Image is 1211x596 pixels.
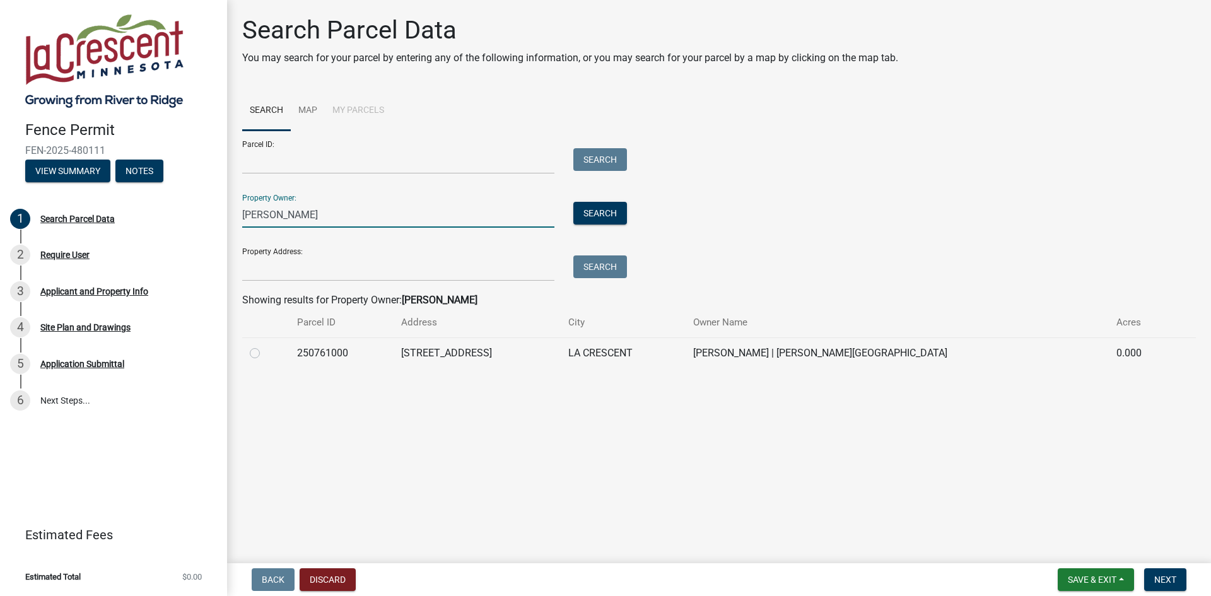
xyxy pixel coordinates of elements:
[1109,308,1173,337] th: Acres
[290,308,394,337] th: Parcel ID
[402,294,477,306] strong: [PERSON_NAME]
[25,573,81,581] span: Estimated Total
[561,337,686,368] td: LA CRESCENT
[242,15,898,45] h1: Search Parcel Data
[1144,568,1186,591] button: Next
[182,573,202,581] span: $0.00
[242,293,1196,308] div: Showing results for Property Owner:
[115,167,163,177] wm-modal-confirm: Notes
[25,13,184,108] img: City of La Crescent, Minnesota
[573,148,627,171] button: Search
[686,308,1109,337] th: Owner Name
[10,390,30,411] div: 6
[561,308,686,337] th: City
[10,522,207,547] a: Estimated Fees
[300,568,356,591] button: Discard
[25,160,110,182] button: View Summary
[10,281,30,301] div: 3
[1058,568,1134,591] button: Save & Exit
[25,144,202,156] span: FEN-2025-480111
[25,121,217,139] h4: Fence Permit
[252,568,295,591] button: Back
[10,317,30,337] div: 4
[573,255,627,278] button: Search
[290,337,394,368] td: 250761000
[40,214,115,223] div: Search Parcel Data
[394,308,560,337] th: Address
[394,337,560,368] td: [STREET_ADDRESS]
[1154,575,1176,585] span: Next
[291,91,325,131] a: Map
[10,209,30,229] div: 1
[686,337,1109,368] td: [PERSON_NAME] | [PERSON_NAME][GEOGRAPHIC_DATA]
[10,354,30,374] div: 5
[242,50,898,66] p: You may search for your parcel by entering any of the following information, or you may search fo...
[40,287,148,296] div: Applicant and Property Info
[40,323,131,332] div: Site Plan and Drawings
[40,250,90,259] div: Require User
[1109,337,1173,368] td: 0.000
[573,202,627,225] button: Search
[242,91,291,131] a: Search
[262,575,284,585] span: Back
[1068,575,1116,585] span: Save & Exit
[115,160,163,182] button: Notes
[10,245,30,265] div: 2
[25,167,110,177] wm-modal-confirm: Summary
[40,359,124,368] div: Application Submittal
